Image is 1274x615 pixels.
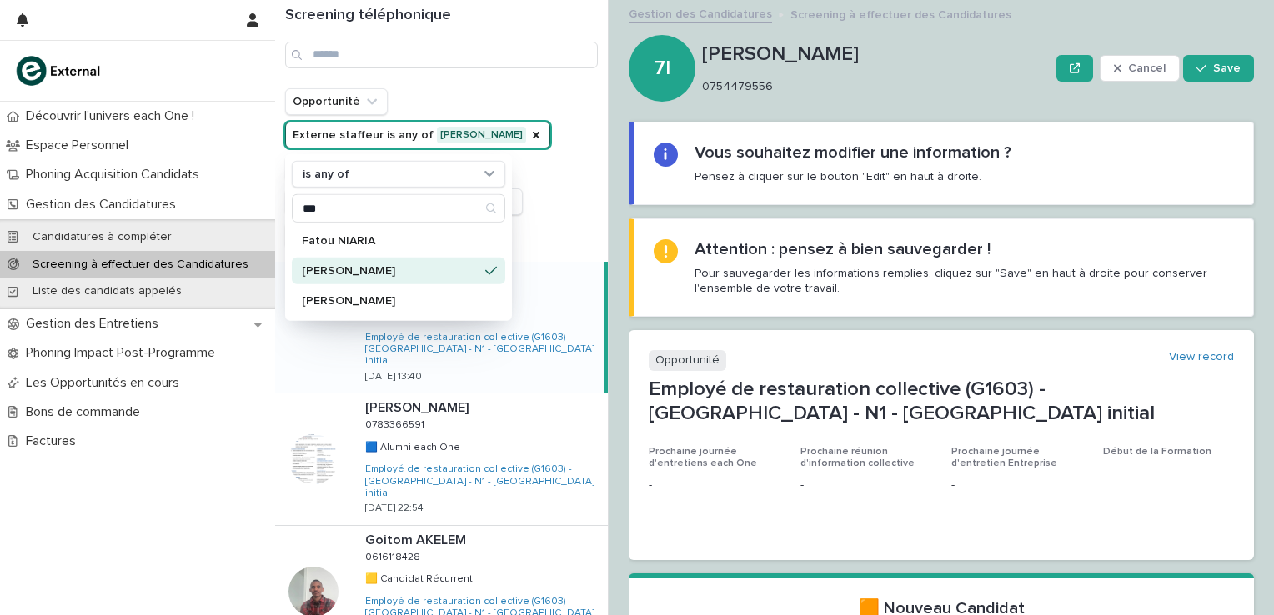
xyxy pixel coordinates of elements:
p: Bons de commande [19,404,153,420]
p: Liste des candidats appelés [19,284,195,298]
span: Début de la Formation [1103,447,1211,457]
a: Employé de restauration collective (G1603) - [GEOGRAPHIC_DATA] - N1 - [GEOGRAPHIC_DATA] initial [365,332,597,367]
p: - [800,477,932,494]
p: Candidatures à compléter [19,230,185,244]
span: Prochaine réunion d'information collective [800,447,915,468]
p: Phoning Impact Post-Programme [19,345,228,361]
p: 🟦 Alumni each One [365,438,464,453]
p: Pensez à cliquer sur le bouton "Edit" en haut à droite. [695,169,981,184]
p: Factures [19,433,89,449]
p: Gestion des Entretiens [19,316,172,332]
button: Save [1183,55,1254,82]
span: Prochaine journée d'entretiens each One [649,447,757,468]
p: Screening à effectuer des Candidatures [19,257,262,272]
p: Goitom AKELEM [365,529,469,548]
span: Save [1213,62,1241,74]
img: bc51vvfgR2QLHU84CWIQ [13,54,105,87]
p: Espace Personnel [19,137,142,153]
p: 0783366591 [365,416,428,431]
span: Cancel [1128,62,1166,74]
p: Opportunité [649,350,726,371]
h1: Screening téléphonique [285,7,598,25]
button: Externe staffeur [285,122,550,148]
p: Phoning Acquisition Candidats [19,167,213,182]
div: Search [292,194,505,222]
p: Découvrir l'univers each One ! [19,108,208,124]
h2: Attention : pensez à bien sauvegarder ! [695,239,991,259]
p: 0616118428 [365,548,424,563]
button: Cancel [1100,55,1180,82]
p: Gestion des Candidatures [19,197,189,212]
p: [PERSON_NAME] [302,265,479,277]
p: - [649,477,780,494]
input: Search [285,42,598,68]
p: - [1103,464,1235,482]
a: Gestion des Candidatures [629,3,772,22]
a: Employé de restauration collective (G1603) - [GEOGRAPHIC_DATA] - N1 - [GEOGRAPHIC_DATA] initial [365,463,601,499]
p: [PERSON_NAME] [702,42,1050,67]
p: [PERSON_NAME] [302,295,479,307]
p: is any of [303,167,349,181]
input: Search [293,195,504,222]
p: Pour sauvegarder les informations remplies, cliquez sur "Save" en haut à droite pour conserver l'... [695,266,1233,296]
p: Screening à effectuer des Candidatures [790,4,1011,22]
p: 0754479556 [702,80,1043,94]
p: Employé de restauration collective (G1603) - [GEOGRAPHIC_DATA] - N1 - [GEOGRAPHIC_DATA] initial [649,377,1234,426]
button: Opportunité [285,88,388,115]
p: - [951,477,1083,494]
p: Les Opportunités en cours [19,375,193,391]
p: [DATE] 22:54 [365,502,424,514]
p: [PERSON_NAME] [365,397,472,416]
h2: Vous souhaitez modifier une information ? [695,142,1011,162]
a: [PERSON_NAME][PERSON_NAME] 07833665910783366591 🟦 Alumni each One🟦 Alumni each One Employé de res... [275,393,608,526]
a: View record [1169,350,1234,364]
p: [DATE] 13:40 [365,371,422,382]
p: 🟨 Candidat Récurrent [365,570,476,585]
a: [PERSON_NAME][PERSON_NAME] 07544795560754479556 🟧 Nouveau Candidat🟧 Nouveau Candidat Employé de r... [275,262,608,394]
span: Prochaine journée d'entretien Entreprise [951,447,1057,468]
p: Fatou NIARIA [302,235,479,247]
